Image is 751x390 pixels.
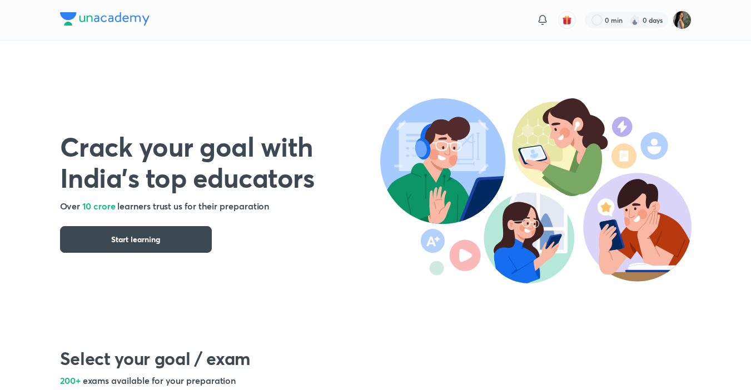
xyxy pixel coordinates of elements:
h1: Crack your goal with India’s top educators [60,131,380,193]
img: Company Logo [60,12,150,26]
span: 10 crore [82,200,115,212]
img: header [380,98,692,283]
a: Company Logo [60,12,150,28]
h5: Over learners trust us for their preparation [60,199,380,213]
h5: 200+ [60,374,692,387]
h2: Select your goal / exam [60,347,692,369]
img: streak [629,14,640,26]
span: exams available for your preparation [83,374,236,386]
img: Bhumika [673,11,692,29]
span: Start learning [111,234,160,245]
button: avatar [558,11,576,29]
button: Start learning [60,226,212,253]
img: avatar [562,15,572,25]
